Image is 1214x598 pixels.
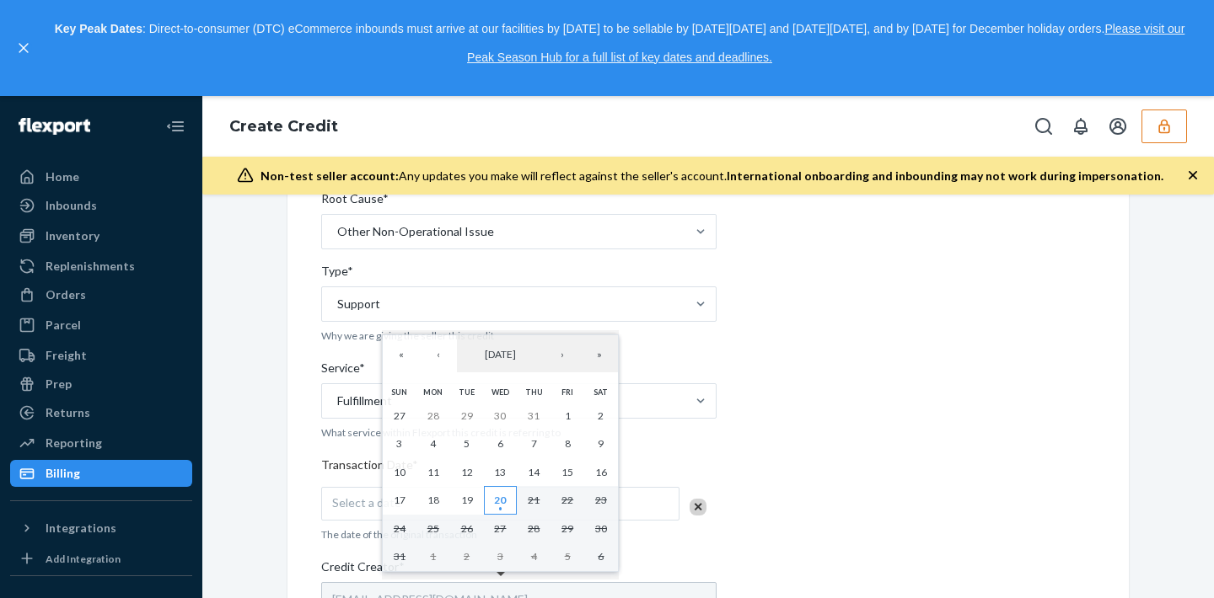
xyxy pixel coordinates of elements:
[383,430,416,458] button: August 3, 2025
[158,109,192,143] button: Close Navigation
[46,404,90,421] div: Returns
[494,494,506,506] abbr: August 20, 2025
[383,542,416,571] button: August 31, 2025
[46,520,116,537] div: Integrations
[461,522,473,535] abbr: August 26, 2025
[216,103,352,152] ol: breadcrumbs
[383,402,416,430] button: July 27, 2025
[427,466,439,478] abbr: August 11, 2025
[10,371,192,398] a: Prep
[55,22,142,35] strong: Key Peak Dates
[565,409,571,422] abbr: August 1, 2025
[337,392,392,409] div: Fulfillment
[459,387,475,397] abbr: Tuesday
[594,387,608,397] abbr: Saturday
[517,515,551,543] button: August 28, 2025
[15,40,32,56] button: close,
[727,168,1163,183] span: International onboarding and inbounding may not work during impersonation.
[450,542,484,571] button: September 2, 2025
[484,430,518,458] button: August 6, 2025
[528,466,540,478] abbr: August 14, 2025
[332,495,401,510] span: Select a date
[10,460,192,487] a: Billing
[383,486,416,515] button: August 17, 2025
[10,192,192,219] a: Inbounds
[430,550,436,563] abbr: September 1, 2025
[595,522,607,535] abbr: August 30, 2025
[321,328,717,343] p: Why we are giving the seller this credit
[10,548,192,569] a: Add Integration
[450,430,484,458] button: August 5, 2025
[261,168,399,183] span: Non-test seller account:
[485,348,516,360] span: [DATE]
[531,550,537,563] abbr: September 4, 2025
[337,223,494,240] div: Other Non-Operational Issue
[321,190,389,214] span: Root Cause*
[10,399,192,426] a: Returns
[416,430,450,458] button: August 4, 2025
[394,466,406,478] abbr: August 10, 2025
[525,387,543,397] abbr: Thursday
[461,409,473,422] abbr: July 29, 2025
[423,387,443,397] abbr: Monday
[261,168,1163,184] div: Any updates you make will reflect against the seller's account.
[394,550,406,563] abbr: August 31, 2025
[450,458,484,487] button: August 12, 2025
[430,437,436,450] abbr: August 4, 2025
[517,486,551,515] button: August 21, 2025
[10,253,192,280] a: Replenishments
[46,317,81,334] div: Parcel
[450,515,484,543] button: August 26, 2025
[1027,109,1061,143] button: Open Search Box
[595,494,607,506] abbr: August 23, 2025
[420,335,457,372] button: ‹
[1064,109,1098,143] button: Open notifications
[551,542,584,571] button: September 5, 2025
[19,118,90,135] img: Flexport logo
[10,342,192,369] a: Freight
[394,522,406,535] abbr: August 24, 2025
[517,542,551,571] button: September 4, 2025
[321,558,405,582] span: Credit Creator*
[396,437,402,450] abbr: August 3, 2025
[46,435,102,451] div: Reporting
[416,402,450,430] button: July 28, 2025
[40,12,74,27] span: Chat
[551,402,584,430] button: August 1, 2025
[416,486,450,515] button: August 18, 2025
[581,335,618,372] button: »
[565,437,571,450] abbr: August 8, 2025
[427,522,439,535] abbr: August 25, 2025
[46,347,87,364] div: Freight
[461,466,473,478] abbr: August 12, 2025
[528,409,540,422] abbr: July 31, 2025
[528,494,540,506] abbr: August 21, 2025
[484,515,518,543] button: August 27, 2025
[321,527,717,542] p: The date of the original transaction
[464,550,470,563] abbr: September 2, 2025
[416,515,450,543] button: August 25, 2025
[494,522,506,535] abbr: August 27, 2025
[584,458,618,487] button: August 16, 2025
[391,387,407,397] abbr: Sunday
[337,296,380,312] div: Support
[484,486,518,515] button: August 20, 2025
[584,542,618,571] button: September 6, 2025
[416,458,450,487] button: August 11, 2025
[584,430,618,458] button: August 9, 2025
[10,515,192,542] button: Integrations
[457,335,544,372] button: [DATE]
[584,515,618,543] button: August 30, 2025
[416,542,450,571] button: September 1, 2025
[561,387,573,397] abbr: Friday
[321,425,717,440] p: What service within Flexport this credit is referring to
[321,263,353,286] span: Type*
[461,494,473,506] abbr: August 19, 2025
[551,486,584,515] button: August 22, 2025
[394,409,406,422] abbr: July 27, 2025
[565,550,571,563] abbr: September 5, 2025
[598,409,604,422] abbr: August 2, 2025
[394,494,406,506] abbr: August 17, 2025
[383,335,420,372] button: «
[497,437,503,450] abbr: August 6, 2025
